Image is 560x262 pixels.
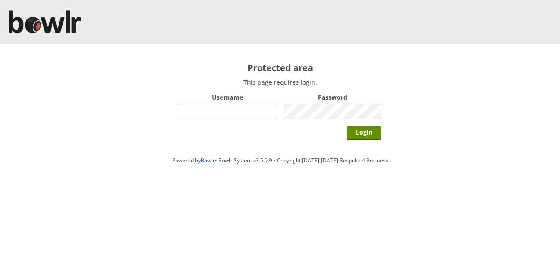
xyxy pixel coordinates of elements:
[179,93,276,101] label: Username
[179,78,381,86] p: This page requires login.
[284,93,381,101] label: Password
[201,157,215,164] a: Bowlr
[347,126,381,140] input: Login
[172,157,388,164] span: Powered by • Bowlr System v3.5.9.9 • Copyright [DATE]-[DATE] Bespoke 4 Business
[179,62,381,74] h2: Protected area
